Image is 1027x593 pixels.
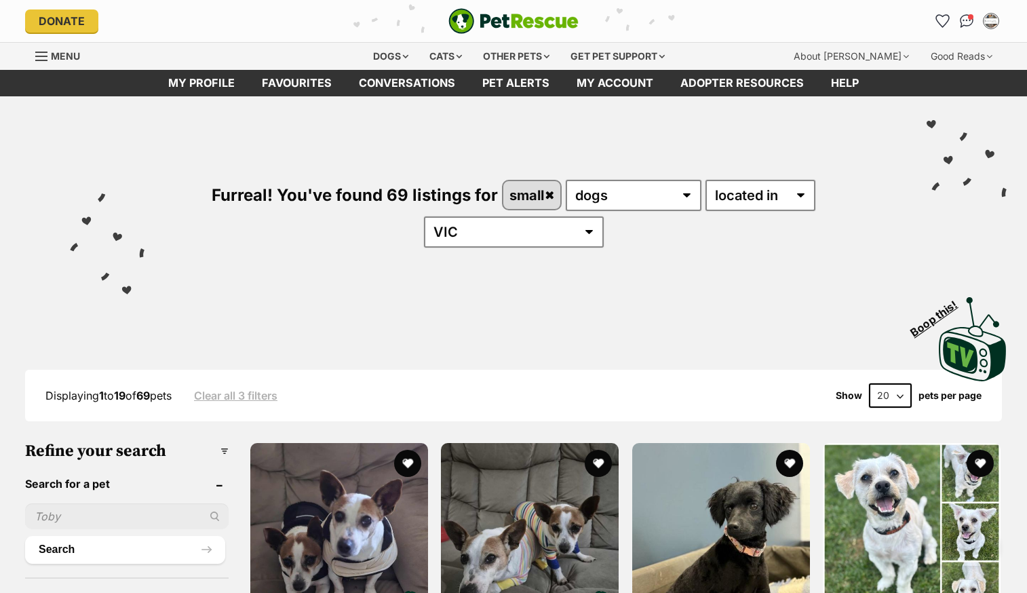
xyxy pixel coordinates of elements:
[212,185,498,205] span: Furreal! You've found 69 listings for
[967,450,994,477] button: favourite
[448,8,579,34] img: logo-e224e6f780fb5917bec1dbf3a21bbac754714ae5b6737aabdf751b685950b380.svg
[45,389,172,402] span: Displaying to of pets
[248,70,345,96] a: Favourites
[836,390,862,401] span: Show
[980,10,1002,32] button: My account
[939,297,1007,381] img: PetRescue TV logo
[25,536,225,563] button: Search
[420,43,471,70] div: Cats
[136,389,150,402] strong: 69
[503,181,561,209] a: small
[776,450,803,477] button: favourite
[921,43,1002,70] div: Good Reads
[563,70,667,96] a: My account
[561,43,674,70] div: Get pet support
[345,70,469,96] a: conversations
[667,70,817,96] a: Adopter resources
[114,389,125,402] strong: 19
[448,8,579,34] a: PetRescue
[817,70,872,96] a: Help
[473,43,559,70] div: Other pets
[956,10,977,32] a: Conversations
[51,50,80,62] span: Menu
[984,14,998,28] img: Kirsty Rice profile pic
[928,525,1000,566] iframe: Help Scout Beacon - Open
[931,10,1002,32] ul: Account quick links
[918,390,982,401] label: pets per page
[585,450,613,477] button: favourite
[784,43,918,70] div: About [PERSON_NAME]
[364,43,418,70] div: Dogs
[960,14,974,28] img: chat-41dd97257d64d25036548639549fe6c8038ab92f7586957e7f3b1b290dea8141.svg
[25,478,229,490] header: Search for a pet
[25,442,229,461] h3: Refine your search
[155,70,248,96] a: My profile
[25,503,229,529] input: Toby
[469,70,563,96] a: Pet alerts
[939,285,1007,384] a: Boop this!
[194,389,277,402] a: Clear all 3 filters
[908,290,971,339] span: Boop this!
[35,43,90,67] a: Menu
[99,389,104,402] strong: 1
[931,10,953,32] a: Favourites
[25,9,98,33] a: Donate
[394,450,421,477] button: favourite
